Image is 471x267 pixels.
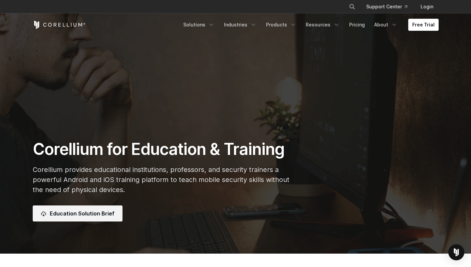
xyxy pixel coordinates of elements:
[302,19,344,31] a: Resources
[33,205,123,221] a: Education Solution Brief
[361,1,413,13] a: Support Center
[33,139,299,159] h1: Corellium for Education & Training
[345,19,369,31] a: Pricing
[262,19,300,31] a: Products
[448,244,464,260] div: Open Intercom Messenger
[220,19,261,31] a: Industries
[415,1,439,13] a: Login
[33,165,299,195] p: Corellium provides educational institutions, professors, and security trainers a powerful Android...
[179,19,219,31] a: Solutions
[346,1,358,13] button: Search
[370,19,402,31] a: About
[179,19,439,31] div: Navigation Menu
[341,1,439,13] div: Navigation Menu
[33,21,86,29] a: Corellium Home
[408,19,439,31] a: Free Trial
